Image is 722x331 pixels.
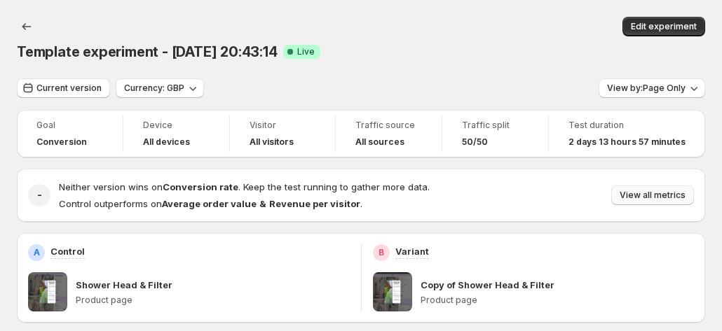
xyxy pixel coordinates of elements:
span: Live [297,46,315,57]
h4: All sources [355,136,404,148]
span: 2 days 13 hours 57 minutes [568,136,686,148]
button: Edit experiment [622,17,705,36]
h4: All devices [143,136,190,148]
span: Current version [36,83,102,94]
a: Test duration2 days 13 hours 57 minutes [568,118,686,149]
span: View all metrics [620,190,686,201]
button: Currency: GBP [116,78,204,98]
p: Control [50,244,85,258]
h2: - [37,188,42,202]
span: Goal [36,120,103,131]
span: View by: Page Only [607,83,686,94]
span: Edit experiment [631,21,697,32]
h2: B [379,247,384,258]
a: Traffic split50/50 [462,118,529,149]
p: Shower Head & Filter [76,278,172,292]
p: Product page [76,295,350,306]
button: View all metrics [611,185,694,205]
span: Currency: GBP [124,83,184,94]
span: Visitor [250,120,316,131]
p: Copy of Shower Head & Filter [421,278,554,292]
span: Conversion [36,136,87,148]
span: 50/50 [462,136,488,148]
button: View by:Page Only [599,78,705,98]
a: Traffic sourceAll sources [355,118,422,149]
span: Template experiment - [DATE] 20:43:14 [17,43,278,60]
strong: & [259,198,266,209]
span: Neither version wins on . Keep the test running to gather more data. [59,181,430,192]
a: DeviceAll devices [143,118,210,149]
strong: Revenue per visitor [269,198,360,209]
h2: A [34,247,40,258]
strong: Conversion rate [163,181,238,192]
button: Current version [17,78,110,98]
p: Product page [421,295,695,306]
span: Traffic split [462,120,529,131]
strong: Average order value [162,198,257,209]
a: VisitorAll visitors [250,118,316,149]
span: Test duration [568,120,686,131]
h4: All visitors [250,136,294,148]
span: Control outperforms on . [59,198,362,209]
a: GoalConversion [36,118,103,149]
span: Traffic source [355,120,422,131]
span: Device [143,120,210,131]
img: Shower Head & Filter [28,272,67,311]
img: Copy of Shower Head & Filter [373,272,412,311]
p: Variant [395,244,429,258]
button: Back [17,17,36,36]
